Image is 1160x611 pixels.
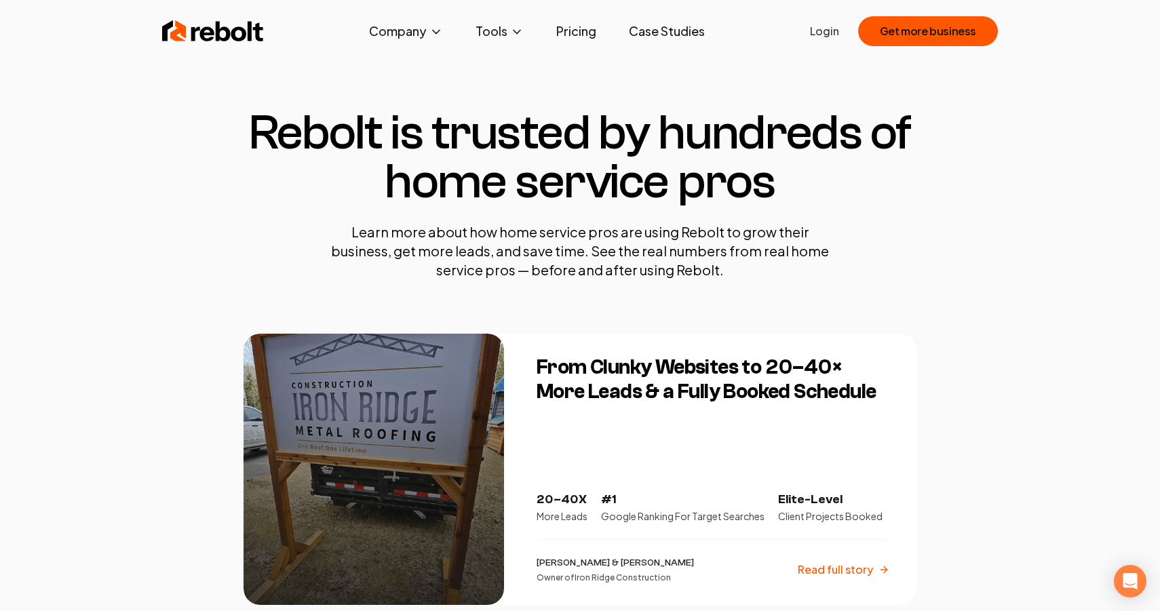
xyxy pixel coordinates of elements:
[601,509,765,523] p: Google Ranking For Target Searches
[618,18,716,45] a: Case Studies
[778,509,883,523] p: Client Projects Booked
[798,561,873,578] p: Read full story
[778,490,883,509] p: Elite-Level
[537,572,694,583] p: Owner of Iron Ridge Construction
[537,509,587,523] p: More Leads
[537,490,587,509] p: 20–40X
[858,16,998,46] button: Get more business
[810,23,839,39] a: Login
[244,109,916,206] h1: Rebolt is trusted by hundreds of home service pros
[537,355,889,404] h3: From Clunky Websites to 20–40× More Leads & a Fully Booked Schedule
[244,334,916,605] a: From Clunky Websites to 20–40× More Leads & a Fully Booked ScheduleFrom Clunky Websites to 20–40×...
[465,18,535,45] button: Tools
[601,490,765,509] p: #1
[545,18,607,45] a: Pricing
[537,556,694,570] p: [PERSON_NAME] & [PERSON_NAME]
[322,222,838,279] p: Learn more about how home service pros are using Rebolt to grow their business, get more leads, a...
[1114,565,1146,597] div: Open Intercom Messenger
[358,18,454,45] button: Company
[162,18,264,45] img: Rebolt Logo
